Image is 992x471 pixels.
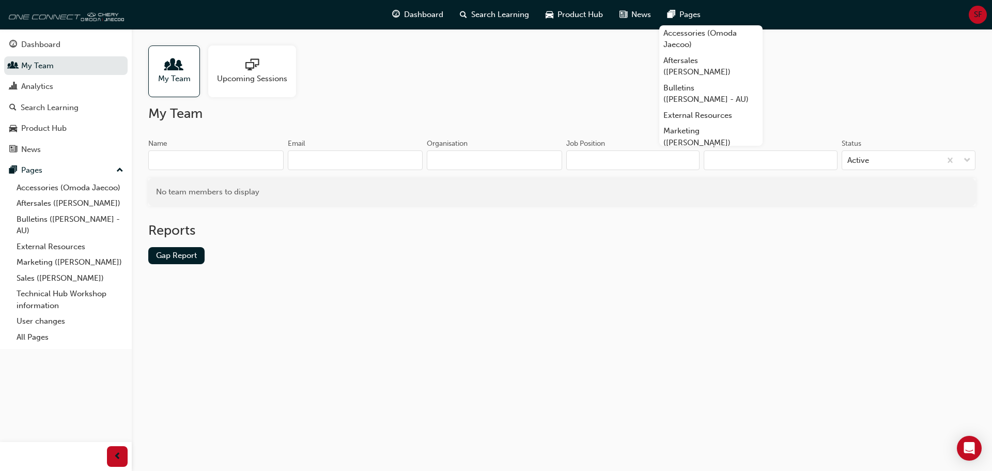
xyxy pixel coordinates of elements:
a: Gap Report [148,247,205,264]
a: car-iconProduct Hub [537,4,611,25]
a: Bulletins ([PERSON_NAME] - AU) [12,211,128,239]
span: prev-icon [114,450,121,463]
span: search-icon [460,8,467,21]
a: guage-iconDashboard [384,4,452,25]
div: News [21,144,41,156]
a: Aftersales ([PERSON_NAME]) [12,195,128,211]
input: Organisation [427,150,562,170]
div: No team members to display [148,178,975,206]
div: Job Position [566,139,605,149]
a: External Resources [659,108,763,124]
span: pages-icon [668,8,675,21]
button: Pages [4,161,128,180]
span: sessionType_ONLINE_URL-icon [245,58,259,73]
div: Analytics [21,81,53,93]
a: Marketing ([PERSON_NAME]) [12,254,128,270]
span: SF [974,9,982,21]
a: Accessories (Omoda Jaecoo) [659,25,763,53]
a: User changes [12,313,128,329]
input: Email [288,150,423,170]
div: Pages [21,164,42,176]
a: Dashboard [4,35,128,54]
a: My Team [4,56,128,75]
span: Upcoming Sessions [217,73,287,85]
a: Upcoming Sessions [208,45,304,97]
a: Bulletins ([PERSON_NAME] - AU) [659,80,763,108]
div: Name [148,139,167,149]
span: News [631,9,651,21]
span: Search Learning [471,9,529,21]
span: car-icon [9,124,17,133]
div: Dashboard [21,39,60,51]
span: chart-icon [9,82,17,92]
a: news-iconNews [611,4,659,25]
div: Search Learning [21,102,79,114]
img: oneconnect [5,4,124,25]
h2: My Team [148,105,975,122]
span: up-icon [116,164,123,177]
span: guage-icon [9,40,17,50]
div: Status [842,139,861,149]
span: news-icon [619,8,627,21]
span: news-icon [9,145,17,155]
a: Product Hub [4,119,128,138]
div: Email [288,139,305,149]
h2: Reports [148,222,975,239]
span: Dashboard [404,9,443,21]
span: guage-icon [392,8,400,21]
a: Sales ([PERSON_NAME]) [12,270,128,286]
input: Job Position [566,150,700,170]
a: pages-iconPages [659,4,709,25]
a: My Team [148,45,208,97]
a: Technical Hub Workshop information [12,286,128,313]
span: Pages [679,9,701,21]
a: Marketing ([PERSON_NAME]) [659,123,763,150]
input: Name [148,150,284,170]
a: Analytics [4,77,128,96]
a: search-iconSearch Learning [452,4,537,25]
a: Aftersales ([PERSON_NAME]) [659,53,763,80]
a: Accessories (Omoda Jaecoo) [12,180,128,196]
a: All Pages [12,329,128,345]
a: External Resources [12,239,128,255]
a: News [4,140,128,159]
span: search-icon [9,103,17,113]
div: Organisation [427,139,468,149]
span: pages-icon [9,166,17,175]
span: people-icon [167,58,181,73]
button: SF [969,6,987,24]
div: Open Intercom Messenger [957,436,982,461]
span: Product Hub [557,9,603,21]
div: Active [847,155,869,166]
input: Department [704,150,838,170]
span: My Team [158,73,191,85]
div: Product Hub [21,123,67,134]
a: Search Learning [4,98,128,117]
span: car-icon [546,8,553,21]
span: down-icon [964,154,971,168]
span: people-icon [9,62,17,71]
button: DashboardMy TeamAnalyticsSearch LearningProduct HubNews [4,33,128,161]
